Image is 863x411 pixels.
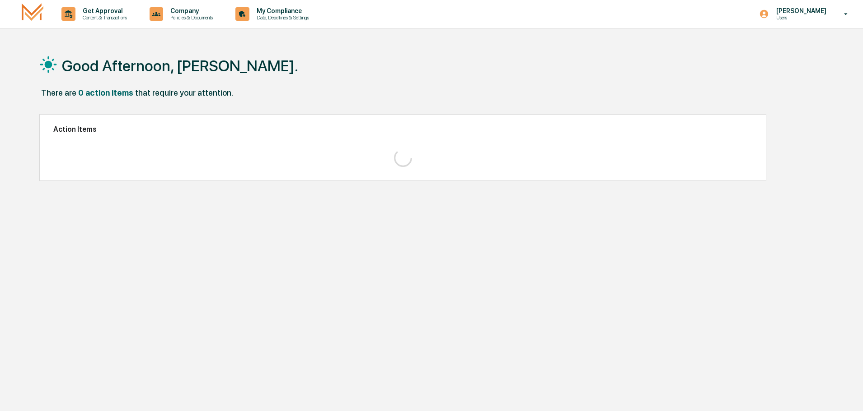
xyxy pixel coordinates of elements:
[249,7,314,14] p: My Compliance
[769,7,831,14] p: [PERSON_NAME]
[53,125,752,134] h2: Action Items
[163,7,217,14] p: Company
[75,14,131,21] p: Content & Transactions
[62,57,298,75] h1: Good Afternoon, [PERSON_NAME].
[135,88,233,97] div: that require your attention.
[163,14,217,21] p: Policies & Documents
[22,3,43,24] img: logo
[75,7,131,14] p: Get Approval
[78,88,133,97] div: 0 action items
[41,88,76,97] div: There are
[249,14,314,21] p: Data, Deadlines & Settings
[769,14,831,21] p: Users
